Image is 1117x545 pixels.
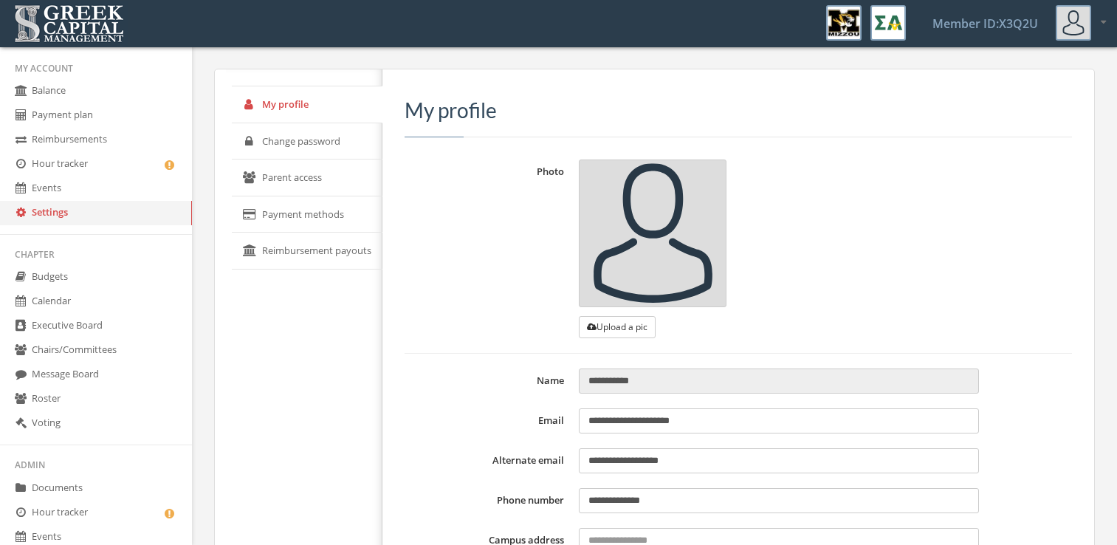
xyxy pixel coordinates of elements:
[405,448,571,473] label: Alternate email
[405,408,571,433] label: Email
[405,488,571,513] label: Phone number
[405,369,571,394] label: Name
[232,123,382,160] a: Change password
[232,86,382,123] a: My profile
[405,160,571,338] label: Photo
[232,160,382,196] a: Parent access
[232,196,382,233] a: Payment methods
[405,99,1072,122] h3: My profile
[915,1,1056,47] a: Member ID: X3Q2U
[579,316,656,338] button: Upload a pic
[232,233,382,270] a: Reimbursement payouts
